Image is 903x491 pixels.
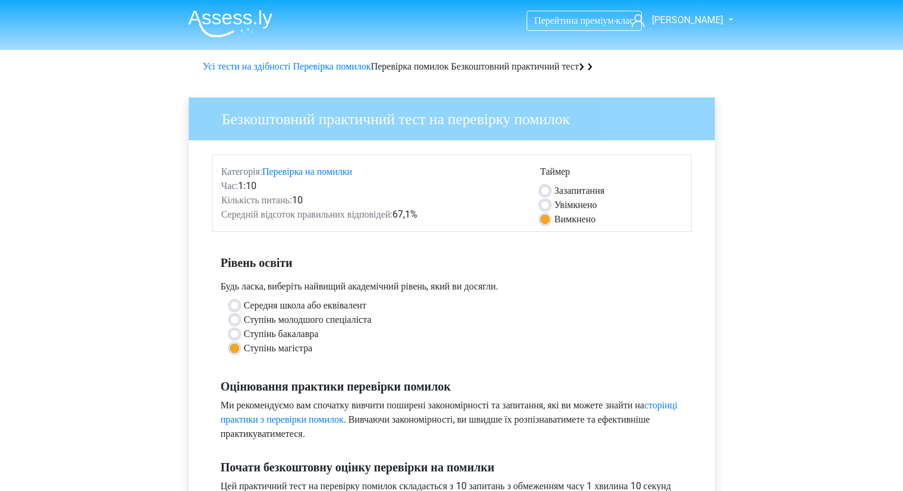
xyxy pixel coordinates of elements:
font: Категорія: [221,166,262,177]
font: Перейти [534,15,569,26]
font: . Вивчаючи закономірності, ви швидше їх розпізнаватимете та ефективніше практикуватиметеся. [221,414,650,439]
font: Кількість питань: [221,194,292,206]
a: Перевірка на помилки [262,166,352,177]
font: Вимкнено [555,213,595,225]
font: Ступінь магістра [244,342,313,354]
font: Почати безкоштовну оцінку перевірки на помилки [221,460,495,474]
a: Усі тести на здібності [203,61,291,72]
a: [PERSON_NAME] [627,13,724,27]
font: запитання [563,185,604,196]
a: Перевірка помилок [293,61,371,72]
font: Ми рекомендуємо вам спочатку вивчити поширені закономірності та запитання, які ви можете знайти на [221,399,645,411]
font: Увімкнено [555,199,597,210]
font: 67,1% [392,209,417,220]
a: Перейтина преміум-клас [527,12,641,29]
font: 1:10 [238,180,256,191]
font: Середня школа або еквівалент [244,300,366,311]
font: Рівень освіти [221,256,293,270]
font: Ступінь молодшого спеціаліста [244,314,372,325]
font: За [555,185,563,196]
font: Безкоштовний практичний тест на перевірку помилок [222,110,571,128]
font: Будь ласка, виберіть найвищий академічний рівень, який ви досягли. [221,281,499,292]
font: Ступінь бакалавра [244,328,319,339]
font: [PERSON_NAME] [652,14,723,26]
font: Таймер [540,166,570,177]
font: Оцінювання практики перевірки помилок [221,379,451,394]
font: Час: [221,180,239,191]
font: Перевірка помилок Безкоштовний практичний тест [371,61,579,72]
font: 10 [292,194,303,206]
font: на преміум-клас [569,15,634,26]
font: Середній відсоток правильних відповідей: [221,209,393,220]
img: Оцінити [188,10,273,37]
